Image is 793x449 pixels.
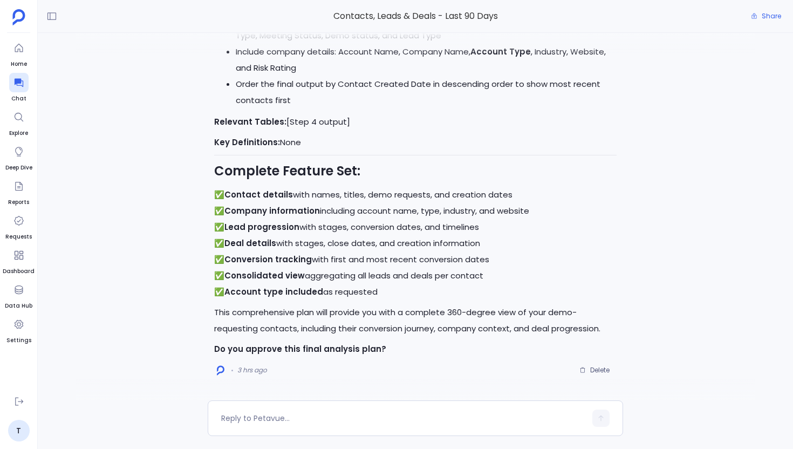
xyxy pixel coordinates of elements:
button: Share [744,9,788,24]
a: T [8,420,30,441]
strong: Conversion tracking [224,254,312,265]
a: Settings [6,315,31,345]
span: Settings [6,336,31,345]
a: Requests [5,211,32,241]
p: [Step 4 output] [214,114,617,130]
span: Data Hub [5,302,32,310]
h2: Complete Feature Set: [214,162,617,180]
span: Delete [590,366,610,375]
li: Order the final output by Contact Created Date in descending order to show most recent contacts f... [236,76,617,108]
a: Chat [9,73,29,103]
strong: Relevant Tables: [214,116,286,127]
img: logo [217,365,224,376]
p: None [214,134,617,151]
img: petavue logo [12,9,25,25]
strong: Account type included [224,286,323,297]
strong: Do you approve this final analysis plan? [214,343,386,355]
strong: Contact details [224,189,293,200]
button: Delete [572,362,617,378]
a: Deep Dive [5,142,32,172]
a: Dashboard [3,246,35,276]
span: Deep Dive [5,164,32,172]
span: Dashboard [3,267,35,276]
strong: Key Definitions: [214,137,280,148]
strong: Deal details [224,237,276,249]
span: Explore [9,129,29,138]
span: Requests [5,233,32,241]
a: Reports [8,176,29,207]
strong: Consolidated view [224,270,305,281]
p: This comprehensive plan will provide you with a complete 360-degree view of your demo-requesting ... [214,304,617,337]
p: ✅ with names, titles, demo requests, and creation dates ✅ including account name, type, industry,... [214,187,617,300]
a: Explore [9,107,29,138]
li: Include company details: Account Name, Company Name, , Industry, Website, and Risk Rating [236,44,617,76]
span: 3 hrs ago [237,366,267,375]
a: Home [9,38,29,69]
span: Reports [8,198,29,207]
span: Home [9,60,29,69]
strong: Lead progression [224,221,299,233]
span: Share [762,12,781,21]
strong: Company information [224,205,320,216]
span: Contacts, Leads & Deals - Last 90 Days [208,9,623,23]
a: Data Hub [5,280,32,310]
span: Chat [9,94,29,103]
